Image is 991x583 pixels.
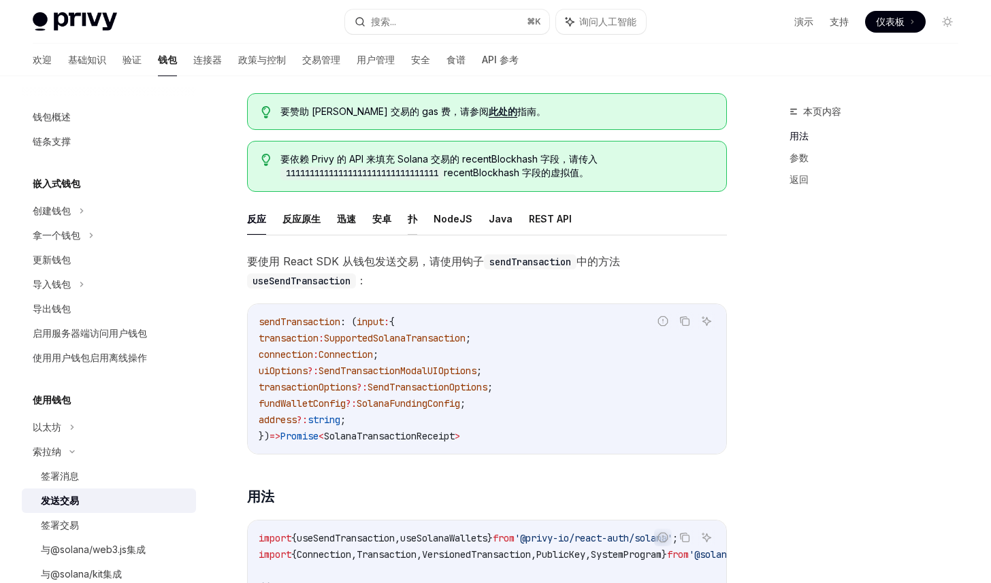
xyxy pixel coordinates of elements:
[297,414,308,426] span: ?:
[247,213,266,224] font: 反应
[41,568,122,580] font: 与@solana/kit集成
[259,316,340,328] span: sendTransaction
[280,167,444,180] code: 11111111111111111111111111111111
[41,495,79,506] font: 发送交易
[790,173,809,185] font: 返回
[411,54,430,65] font: 安全
[33,254,71,265] font: 更新钱包
[351,548,357,561] span: ,
[422,548,531,561] span: VersionedTransaction
[22,321,196,346] a: 启用服务器端访问用户钱包
[384,316,389,328] span: :
[357,54,395,65] font: 用户管理
[33,446,61,457] font: 索拉纳
[357,548,417,561] span: Transaction
[123,44,142,76] a: 验证
[68,44,106,76] a: 基础知识
[408,213,417,224] font: 扑
[672,532,678,544] span: ;
[261,106,271,118] svg: 提示
[579,16,636,27] font: 询问人工智能
[319,365,476,377] span: SendTransactionModalUIOptions
[434,213,472,224] font: NodeJS
[297,532,395,544] span: useSendTransaction
[556,10,646,34] button: 询问人工智能
[576,254,620,268] font: 中的方法
[302,44,340,76] a: 交易管理
[585,548,591,561] span: ,
[33,278,71,290] font: 导入钱包
[794,15,813,29] a: 演示
[372,213,391,224] font: 安卓
[33,111,71,122] font: 钱包概述
[22,513,196,537] a: 签署交易
[790,130,809,141] font: 用法
[22,537,196,562] a: 与@solana/web3.js集成
[356,273,367,287] font: ：
[280,105,489,117] font: 要赞助 [PERSON_NAME] 交易的 gas 费，请参阅
[259,332,319,344] span: transaction
[698,312,715,330] button: 询问人工智能
[41,544,146,555] font: 与@solana/web3.js集成
[324,430,455,442] span: SolanaTransactionReceipt
[667,548,689,561] span: from
[319,430,324,442] span: <
[434,203,472,235] button: NodeJS
[373,348,378,361] span: ;
[357,44,395,76] a: 用户管理
[489,105,517,117] font: 此处的
[193,54,222,65] font: 连接器
[340,316,357,328] span: : (
[482,44,519,76] a: API 参考
[446,44,466,76] a: 食谱
[33,229,80,241] font: 拿一个钱包
[123,54,142,65] font: 验证
[68,54,106,65] font: 基础知识
[238,54,286,65] font: 政策与控制
[247,488,274,505] font: 用法
[33,135,71,147] font: 链条支撑
[368,381,487,393] span: SendTransactionOptions
[654,312,672,330] button: 报告错误代码
[371,16,396,27] font: 搜索...
[395,532,400,544] span: ,
[340,414,346,426] span: ;
[324,332,466,344] span: SupportedSolanaTransaction
[22,297,196,321] a: 导出钱包
[259,348,313,361] span: connection
[33,421,61,433] font: 以太坊
[259,430,270,442] span: })
[408,203,417,235] button: 扑
[662,548,667,561] span: }
[259,532,291,544] span: import
[357,397,460,410] span: SolanaFundingConfig
[689,548,781,561] span: '@solana/web3.js'
[517,105,546,117] font: 指南。
[337,203,356,235] button: 迅速
[591,548,662,561] span: SystemProgram
[357,381,368,393] span: ?:
[259,397,346,410] span: fundWalletConfig
[389,316,395,328] span: {
[22,464,196,488] a: 签署消息
[790,147,969,169] a: 参数
[193,44,222,76] a: 连接器
[865,11,926,33] a: 仪表板
[319,348,373,361] span: Connection
[247,273,356,288] code: useSendTransaction
[261,154,271,166] svg: 提示
[482,54,519,65] font: API 参考
[698,529,715,546] button: 询问人工智能
[158,54,177,65] font: 钱包
[259,414,297,426] span: address
[22,346,196,370] a: 使用用户钱包启用离线操作
[297,548,351,561] span: Connection
[158,44,177,76] a: 钱包
[33,12,117,31] img: 灯光标志
[259,548,291,561] span: import
[280,430,319,442] span: Promise
[493,532,515,544] span: from
[830,15,849,29] a: 支持
[41,519,79,531] font: 签署交易
[313,348,319,361] span: :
